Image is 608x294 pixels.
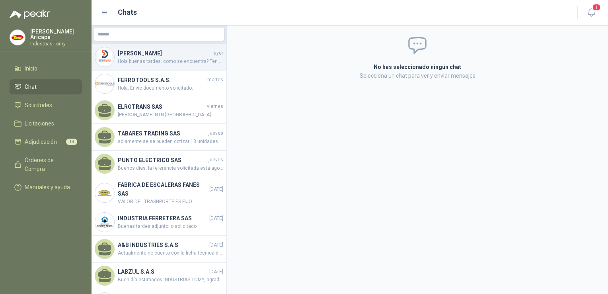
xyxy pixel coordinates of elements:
h2: No has seleccionado ningún chat [279,63,556,71]
h4: A&B INDUSTRIES S.A.S [118,241,208,249]
h4: FABRICA DE ESCALERAS FANES SAS [118,180,208,198]
span: Actualmente no cuento con la ficha técnica del retenedor solicitada. Agradezco su comprensión y q... [118,249,223,257]
a: A&B INDUSTRIES S.A.S[DATE]Actualmente no cuento con la ficha técnica del retenedor solicitada. Ag... [92,236,226,263]
h4: PUNTO ELECTRICO SAS [118,156,207,165]
a: Manuales y ayuda [10,180,82,195]
span: 1 [592,4,601,11]
span: Hola, Envio documento solicitado. [118,84,223,92]
span: solamente se se pueden cotizar 13 unidades que hay paar entrega inmediata [118,138,223,145]
span: [DATE] [209,186,223,193]
h4: [PERSON_NAME] [118,49,212,58]
img: Logo peakr [10,10,50,19]
span: martes [207,76,223,84]
img: Company Logo [95,74,114,93]
img: Company Logo [95,183,114,202]
a: Licitaciones [10,116,82,131]
h4: ELROTRANS SAS [118,102,205,111]
span: Buen día estimados INDUSTRIAS TOMY, agradecemos tenernos en cuenta para su solicitud, sin embargo... [118,276,223,284]
span: [DATE] [209,215,223,222]
span: Buenos días, la referencia solicitada esta agotada sin fecha de reposición. se puede ofrecer otra... [118,165,223,172]
span: VALOR DEL TRASNPORTE ES FIJO [118,198,223,206]
span: Hola buenas tardes. como se encuentra? Tenemos una consulta, es la siguiente solicitud GSOL005294... [118,58,223,65]
a: TABARES TRADING SASjuevessolamente se se pueden cotizar 13 unidades que hay paar entrega inmediata [92,124,226,151]
a: PUNTO ELECTRICO SASjuevesBuenos días, la referencia solicitada esta agotada sin fecha de reposici... [92,151,226,177]
a: LABZUL S.A.S[DATE]Buen día estimados INDUSTRIAS TOMY, agradecemos tenernos en cuenta para su soli... [92,263,226,289]
span: jueves [209,129,223,137]
a: Company LogoINDUSTRIA FERRETERA SAS[DATE]Buenas tardes adjunto lo solicitado [92,209,226,236]
span: Buenas tardes adjunto lo solicitado [118,223,223,230]
h4: LABZUL S.A.S [118,267,208,276]
span: Licitaciones [25,119,54,128]
h4: FERROTOOLS S.A.S. [118,76,206,84]
span: Chat [25,82,37,91]
h4: INDUSTRIA FERRETERA SAS [118,214,208,223]
a: Órdenes de Compra [10,153,82,176]
p: Selecciona un chat para ver y enviar mensajes [279,71,556,80]
a: Company LogoFABRICA DE ESCALERAS FANES SAS[DATE]VALOR DEL TRASNPORTE ES FIJO [92,177,226,209]
span: [DATE] [209,241,223,249]
h1: Chats [118,7,137,18]
a: Inicio [10,61,82,76]
span: Solicitudes [25,101,52,110]
a: Chat [10,79,82,94]
img: Company Logo [10,30,25,45]
a: ELROTRANS SASviernes[PERSON_NAME] NTN [GEOGRAPHIC_DATA] [92,97,226,124]
span: Órdenes de Compra [25,156,74,173]
img: Company Logo [95,47,114,67]
span: viernes [207,103,223,110]
span: 14 [66,139,77,145]
img: Company Logo [95,213,114,232]
p: Industrias Tomy [30,41,82,46]
p: [PERSON_NAME] Aricapa [30,29,82,40]
a: Company LogoFERROTOOLS S.A.S.martesHola, Envio documento solicitado. [92,71,226,97]
button: 1 [584,6,598,20]
span: [DATE] [209,268,223,276]
h4: TABARES TRADING SAS [118,129,207,138]
a: Solicitudes [10,98,82,113]
span: ayer [214,49,223,57]
span: Inicio [25,64,37,73]
a: Adjudicación14 [10,134,82,149]
span: Adjudicación [25,137,57,146]
span: Manuales y ayuda [25,183,70,192]
span: [PERSON_NAME] NTN [GEOGRAPHIC_DATA] [118,111,223,119]
span: jueves [209,156,223,164]
a: Company Logo[PERSON_NAME]ayerHola buenas tardes. como se encuentra? Tenemos una consulta, es la s... [92,44,226,71]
